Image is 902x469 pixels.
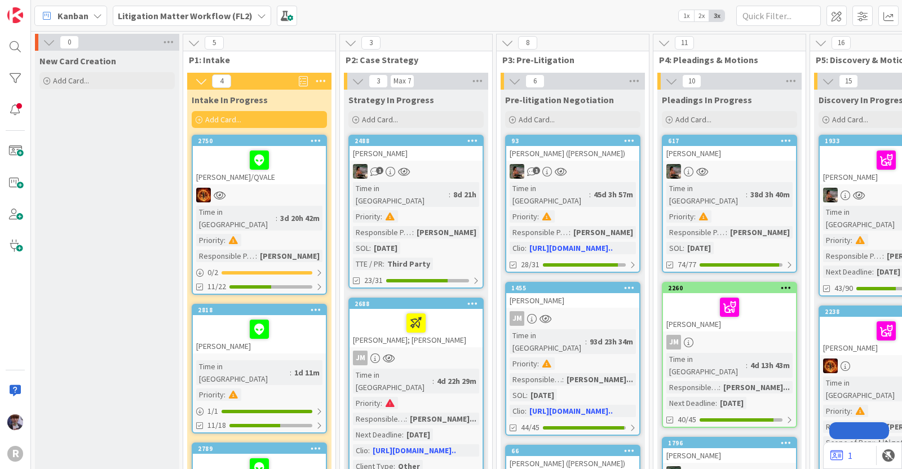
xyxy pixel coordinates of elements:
div: Time in [GEOGRAPHIC_DATA] [353,369,432,393]
div: Responsible Paralegal [353,226,412,238]
div: Responsible Paralegal [823,250,882,262]
div: 66 [506,446,639,456]
span: : [537,210,539,223]
div: Scope of Rep: [823,436,874,449]
div: 2818 [193,305,326,315]
a: 2488[PERSON_NAME]MWTime in [GEOGRAPHIC_DATA]:8d 21hPriority:Responsible Paralegal:[PERSON_NAME]SO... [348,135,484,289]
div: [DATE] [684,242,714,254]
div: [PERSON_NAME] [727,226,793,238]
a: 2260[PERSON_NAME]JMTime in [GEOGRAPHIC_DATA]:4d 13h 43mResponsible Paralegal:[PERSON_NAME]...Next... [662,282,797,428]
span: 1 [376,167,383,174]
div: 2688[PERSON_NAME]; [PERSON_NAME] [350,299,483,347]
div: Third Party [384,258,433,270]
div: Next Deadline [823,266,872,278]
div: Time in [GEOGRAPHIC_DATA] [666,353,746,378]
div: 617 [668,137,796,145]
div: Max 7 [393,78,411,84]
div: Responsible Paralegal [510,373,562,386]
div: 2688 [355,300,483,308]
img: TR [196,188,211,202]
div: MW [663,164,796,179]
div: SOL [353,242,369,254]
span: 28/31 [521,259,540,271]
div: 2750 [198,137,326,145]
a: 93[PERSON_NAME] ([PERSON_NAME])MWTime in [GEOGRAPHIC_DATA]:45d 3h 57mPriority:Responsible Paraleg... [505,135,640,273]
span: : [255,250,257,262]
b: Litigation Matter Workflow (FL2) [118,10,253,21]
span: 15 [839,74,858,88]
img: Visit kanbanzone.com [7,7,23,23]
span: : [381,397,382,409]
div: [PERSON_NAME] [663,293,796,331]
span: : [432,375,434,387]
div: 2818[PERSON_NAME] [193,305,326,353]
span: 10 [682,74,701,88]
span: 40/45 [678,414,696,426]
div: 66 [511,447,639,455]
div: JM [350,351,483,365]
div: 38d 3h 40m [748,188,793,201]
div: [PERSON_NAME] [571,226,636,238]
div: R [7,446,23,462]
span: : [726,226,727,238]
div: Time in [GEOGRAPHIC_DATA] [353,182,449,207]
span: 0 / 2 [207,267,218,278]
div: JM [506,311,639,326]
span: 43/90 [834,282,853,294]
div: 93d 23h 34m [587,335,636,348]
div: [PERSON_NAME]; [PERSON_NAME] [350,309,483,347]
div: Priority [196,234,224,246]
a: 617[PERSON_NAME]MWTime in [GEOGRAPHIC_DATA]:38d 3h 40mPriority:Responsible Paralegal:[PERSON_NAME... [662,135,797,273]
div: TTE / PR [353,258,383,270]
div: 1796[PERSON_NAME] [663,438,796,463]
div: 2260[PERSON_NAME] [663,283,796,331]
span: 16 [832,36,851,50]
div: Time in [GEOGRAPHIC_DATA] [510,329,585,354]
span: : [224,234,225,246]
span: 74/77 [678,259,696,271]
div: 93 [506,136,639,146]
span: : [851,405,852,417]
div: 4d 13h 43m [748,359,793,371]
div: SOL [510,389,526,401]
img: MW [510,164,524,179]
span: : [851,234,852,246]
div: Priority [666,210,694,223]
div: Responsible Paralegal [823,421,882,433]
span: 3x [709,10,724,21]
div: Time in [GEOGRAPHIC_DATA] [196,360,290,385]
span: : [872,266,874,278]
div: TR [193,188,326,202]
span: 6 [525,74,545,88]
img: MW [666,164,681,179]
div: [DATE] [717,397,746,409]
span: Intake In Progress [192,94,268,105]
input: Quick Filter... [736,6,821,26]
span: 1 / 1 [207,405,218,417]
span: : [715,397,717,409]
div: [DATE] [404,428,433,441]
div: [PERSON_NAME] [414,226,479,238]
div: Responsible Paralegal [666,381,719,393]
a: 2818[PERSON_NAME]Time in [GEOGRAPHIC_DATA]:1d 11mPriority:1/111/18 [192,304,327,433]
span: Add Card... [675,114,711,125]
div: 2750[PERSON_NAME]/QVALE [193,136,326,184]
span: 23/31 [364,275,383,286]
div: Priority [510,210,537,223]
div: [PERSON_NAME] [193,315,326,353]
span: 8 [518,36,537,50]
span: 4 [212,74,231,88]
div: 8d 21h [450,188,479,201]
div: Priority [353,210,381,223]
div: [PERSON_NAME] [663,146,796,161]
span: P4: Pleadings & Motions [659,54,792,65]
span: Kanban [58,9,89,23]
span: : [405,413,407,425]
span: 2x [694,10,709,21]
div: 45d 3h 57m [591,188,636,201]
div: 2789 [198,445,326,453]
div: 2818 [198,306,326,314]
span: Add Card... [205,114,241,125]
span: : [694,210,696,223]
span: : [882,421,884,433]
